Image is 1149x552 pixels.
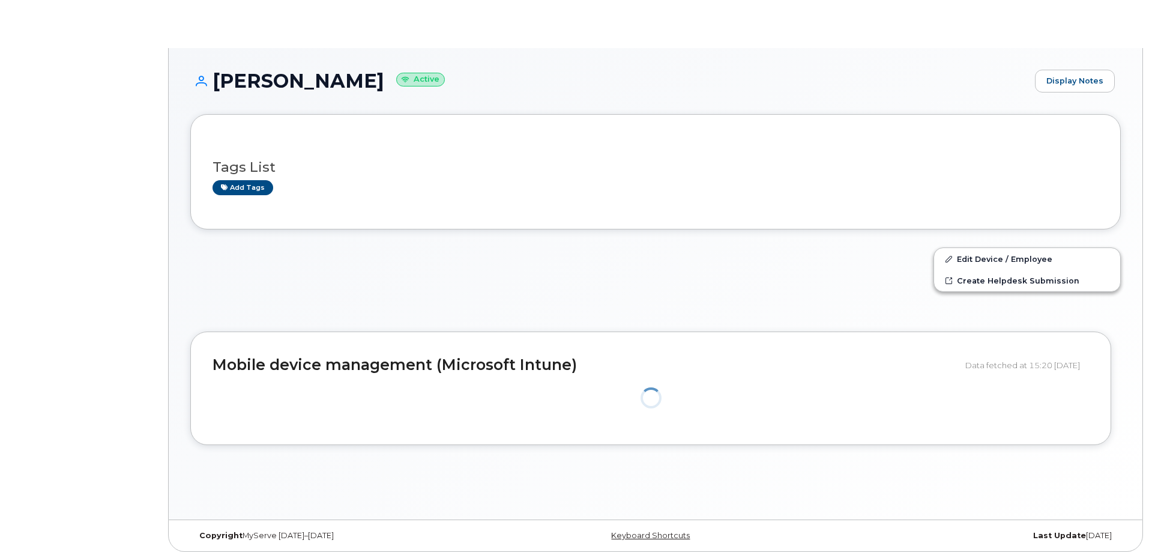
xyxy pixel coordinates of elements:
div: MyServe [DATE]–[DATE] [190,531,501,541]
h2: Mobile device management (Microsoft Intune) [213,357,956,374]
h3: Tags List [213,160,1099,175]
a: Edit Device / Employee [934,248,1120,270]
a: Keyboard Shortcuts [611,531,690,540]
div: [DATE] [810,531,1121,541]
h1: [PERSON_NAME] [190,70,1029,91]
strong: Copyright [199,531,243,540]
small: Active [396,73,445,86]
div: Data fetched at 15:20 [DATE] [965,354,1089,377]
a: Display Notes [1035,70,1115,93]
a: Create Helpdesk Submission [934,270,1120,291]
a: Add tags [213,180,273,195]
strong: Last Update [1033,531,1086,540]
